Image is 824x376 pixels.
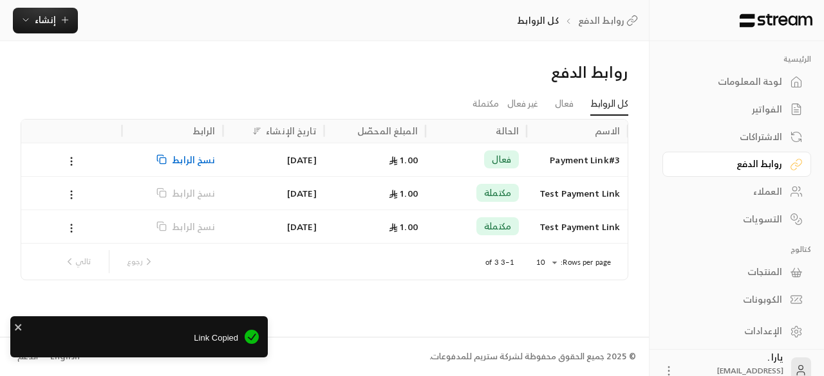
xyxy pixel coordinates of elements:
[578,14,642,27] a: روابط الدفع
[14,320,23,333] button: close
[485,257,514,267] p: 1–3 of 3
[662,54,811,64] p: الرئيسية
[534,210,620,243] div: Test Payment Link
[231,177,317,210] div: [DATE]
[662,97,811,122] a: الفواتير
[679,157,782,170] div: روابط الدفع
[590,93,628,116] a: كل الروابط
[662,206,811,231] a: التسويات
[662,287,811,312] a: الكوبونات
[662,69,811,94] a: لوحة المعلومات
[662,260,811,285] a: المنتجات
[662,319,811,344] a: الإعدادات
[662,179,811,204] a: العملاء
[492,153,511,166] span: فعال
[517,14,558,27] p: كل الروابط
[595,123,621,139] div: الاسم
[19,332,238,345] span: Link Copied
[530,255,561,271] div: 10
[738,13,814,28] img: Logo
[332,177,418,210] div: 1.00
[679,185,782,198] div: العملاء
[357,123,418,139] div: المبلغ المحصّل
[679,130,782,143] div: الاشتراكات
[662,152,811,177] a: روابط الدفع
[496,123,519,139] div: الحالة
[429,350,636,363] div: © 2025 جميع الحقوق محفوظة لشركة ستريم للمدفوعات.
[534,177,620,210] div: Test Payment Link
[192,123,216,139] div: الرابط
[484,220,511,233] span: مكتملة
[679,103,782,116] div: الفواتير
[679,265,782,278] div: المنتجات
[662,124,811,149] a: الاشتراكات
[484,186,511,199] span: مكتملة
[231,210,317,243] div: [DATE]
[249,123,265,139] button: Sort
[662,244,811,255] p: كتالوج
[231,143,317,176] div: [DATE]
[507,93,538,115] a: غير فعال
[517,14,642,27] nav: breadcrumb
[679,293,782,306] div: الكوبونات
[561,257,611,267] p: Rows per page:
[434,62,628,82] div: روابط الدفع
[266,123,316,139] div: تاريخ الإنشاء
[473,93,499,115] a: مكتملة
[172,143,215,176] span: نسخ الرابط
[35,12,56,28] span: إنشاء
[332,210,418,243] div: 1.00
[555,93,574,115] a: فعال
[679,325,782,337] div: الإعدادات
[13,8,78,33] button: إنشاء
[332,143,418,176] div: 1.00
[172,177,215,210] span: نسخ الرابط
[172,210,215,243] span: نسخ الرابط
[679,213,782,226] div: التسويات
[679,75,782,88] div: لوحة المعلومات
[534,143,620,176] div: Payment Link#3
